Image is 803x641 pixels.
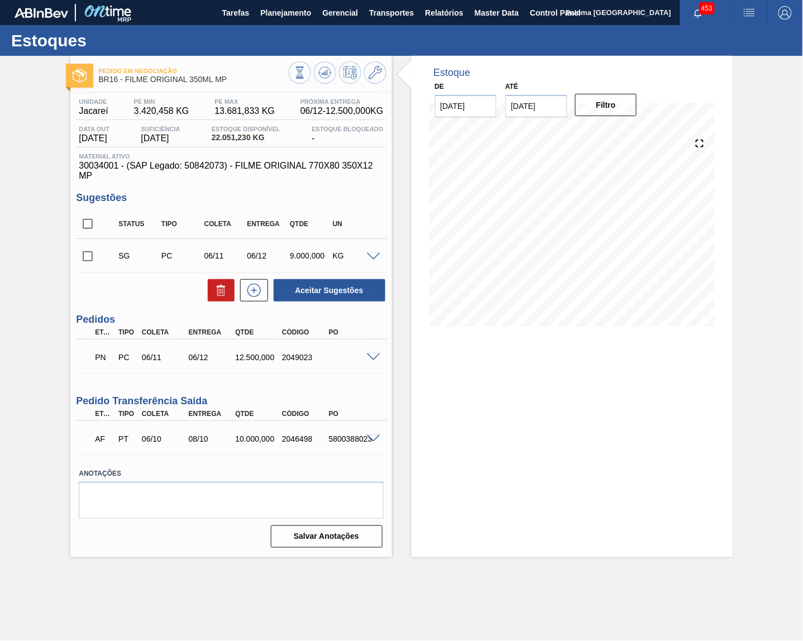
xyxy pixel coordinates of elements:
[73,69,87,83] img: Ícone
[79,106,108,116] span: Jacareí
[139,410,190,418] div: Coleta
[95,353,112,362] p: PN
[76,395,386,407] h3: Pedido Transferência Saída
[274,279,385,302] button: Aceitar Sugestões
[98,68,288,74] span: Pedido em Negociação
[326,434,377,443] div: 5800388023
[79,126,109,132] span: Data out
[11,34,209,47] h1: Estoques
[116,434,138,443] div: Pedido de Transferência
[98,75,288,84] span: BR16 - FILME ORIGINAL 350ML MP
[134,106,189,116] span: 3.420,458 KG
[326,328,377,336] div: PO
[743,6,756,20] img: userActions
[309,126,386,143] div: -
[95,434,112,443] p: AF
[15,8,68,18] img: TNhmsLtSVTkK8tSr43FrP2fwEKptu5GPRR3wAAAABJRU5ErkJggg==
[92,328,115,336] div: Etapa
[339,61,361,84] button: Programar Estoque
[79,98,108,105] span: Unidade
[475,6,519,20] span: Master Data
[300,98,384,105] span: Próxima Entrega
[330,251,376,260] div: KG
[314,61,336,84] button: Atualizar Gráfico
[530,6,581,20] span: Control Panel
[202,251,248,260] div: 06/11/2025
[289,61,311,84] button: Visão Geral dos Estoques
[434,67,471,79] div: Estoque
[364,61,386,84] button: Ir ao Master Data / Geral
[186,434,237,443] div: 08/10/2025
[330,220,376,228] div: UN
[287,251,333,260] div: 9.000,000
[279,410,330,418] div: Código
[235,279,268,302] div: Nova sugestão
[79,466,383,482] label: Anotações
[139,434,190,443] div: 06/10/2025
[279,434,330,443] div: 2046498
[326,410,377,418] div: PO
[214,98,275,105] span: PE MAX
[222,6,250,20] span: Tarefas
[79,161,383,181] span: 30034001 - (SAP Legado: 50842073) - FILME ORIGINAL 770X80 350X12 MP
[680,5,716,21] button: Notificações
[260,6,311,20] span: Planejamento
[214,106,275,116] span: 13.681,833 KG
[159,251,205,260] div: Pedido de Compra
[76,192,386,204] h3: Sugestões
[92,427,115,451] div: Aguardando Faturamento
[575,94,637,116] button: Filtro
[141,133,180,143] span: [DATE]
[76,314,386,326] h3: Pedidos
[92,410,115,418] div: Etapa
[186,328,237,336] div: Entrega
[279,353,330,362] div: 2049023
[232,434,283,443] div: 10.000,000
[202,279,235,302] div: Excluir Sugestões
[244,251,290,260] div: 06/12/2025
[699,2,715,15] span: 453
[79,153,383,160] span: Material ativo
[139,328,190,336] div: Coleta
[232,410,283,418] div: Qtde
[212,126,280,132] span: Estoque Disponível
[244,220,290,228] div: Entrega
[141,126,180,132] span: Suficiência
[212,133,280,142] span: 22.051,230 KG
[202,220,248,228] div: Coleta
[116,220,162,228] div: Status
[116,410,138,418] div: Tipo
[232,353,283,362] div: 12.500,000
[159,220,205,228] div: Tipo
[186,410,237,418] div: Entrega
[92,345,115,370] div: Pedido em Negociação
[279,328,330,336] div: Código
[322,6,358,20] span: Gerencial
[778,6,792,20] img: Logout
[116,328,138,336] div: Tipo
[425,6,463,20] span: Relatórios
[134,98,189,105] span: PE MIN
[232,328,283,336] div: Qtde
[505,83,518,90] label: Até
[287,220,333,228] div: Qtde
[268,278,386,303] div: Aceitar Sugestões
[271,525,383,548] button: Salvar Anotações
[79,133,109,143] span: [DATE]
[186,353,237,362] div: 06/12/2025
[435,83,444,90] label: De
[312,126,383,132] span: Estoque Bloqueado
[369,6,414,20] span: Transportes
[116,353,138,362] div: Pedido de Compra
[300,106,384,116] span: 06/12 - 12.500,000 KG
[505,95,567,117] input: dd/mm/yyyy
[116,251,162,260] div: Sugestão Criada
[139,353,190,362] div: 06/11/2025
[435,95,497,117] input: dd/mm/yyyy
